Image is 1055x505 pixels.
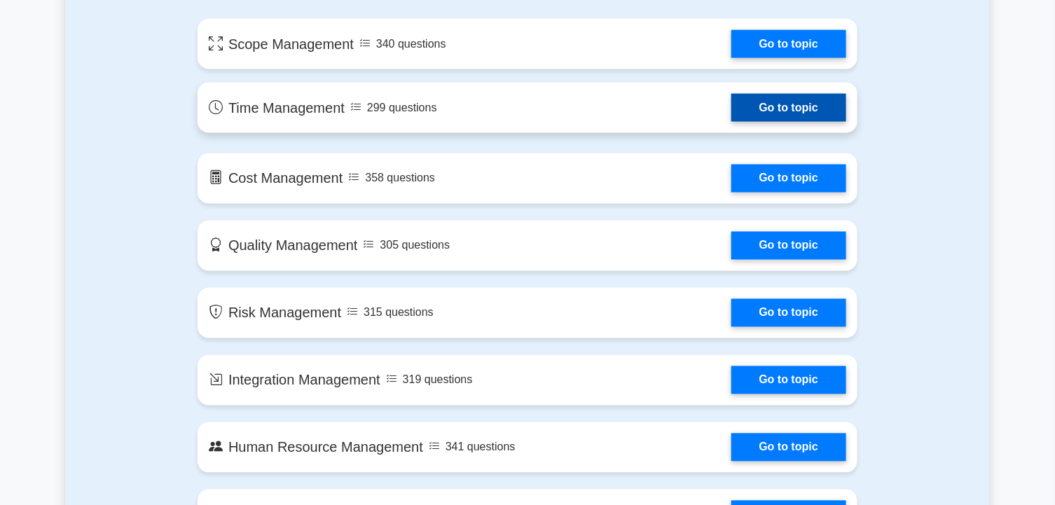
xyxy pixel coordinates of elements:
[731,30,846,58] a: Go to topic
[731,165,846,193] a: Go to topic
[731,434,846,462] a: Go to topic
[731,299,846,327] a: Go to topic
[731,232,846,260] a: Go to topic
[731,366,846,394] a: Go to topic
[731,94,846,122] a: Go to topic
